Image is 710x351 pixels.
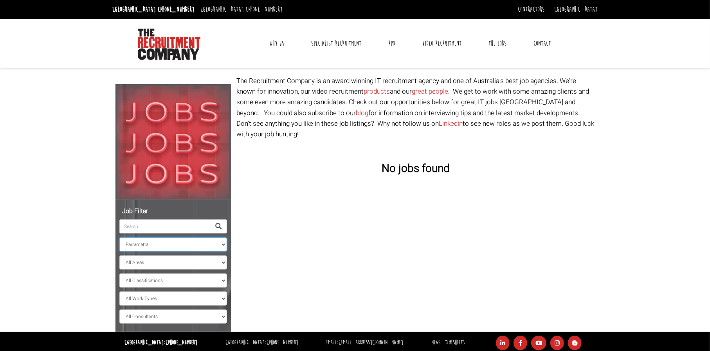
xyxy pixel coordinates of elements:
li: Email: [324,337,405,349]
a: Timesheets [445,339,465,346]
a: [PHONE_NUMBER] [246,5,283,14]
img: The Recruitment Company [138,29,200,60]
a: Linkedin [439,119,463,128]
a: Contractors [518,5,544,14]
a: [GEOGRAPHIC_DATA] [554,5,598,14]
li: [GEOGRAPHIC_DATA]: [223,337,300,349]
li: [GEOGRAPHIC_DATA]: [198,3,285,16]
a: blog [356,108,369,118]
img: Jobs, Jobs, Jobs [115,84,231,200]
a: Why Us [263,34,290,53]
a: products [364,87,390,96]
p: The Recruitment Company is an award winning IT recruitment agency and one of Australia's best job... [237,76,595,139]
li: [GEOGRAPHIC_DATA]: [110,3,196,16]
input: Search [119,219,211,233]
a: News [431,339,440,346]
strong: [GEOGRAPHIC_DATA]: [124,339,197,346]
h3: No jobs found [237,163,595,175]
a: [PHONE_NUMBER] [267,339,298,346]
a: [PHONE_NUMBER] [166,339,197,346]
a: Video Recruitment [416,34,467,53]
a: great people [412,87,449,96]
a: RPO [382,34,401,53]
a: [EMAIL_ADDRESS][DOMAIN_NAME] [339,339,403,346]
a: The Jobs [483,34,512,53]
a: [PHONE_NUMBER] [158,5,195,14]
a: Contact [528,34,557,53]
h5: Job Filter [119,208,227,215]
a: Specialist Recruitment [305,34,367,53]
